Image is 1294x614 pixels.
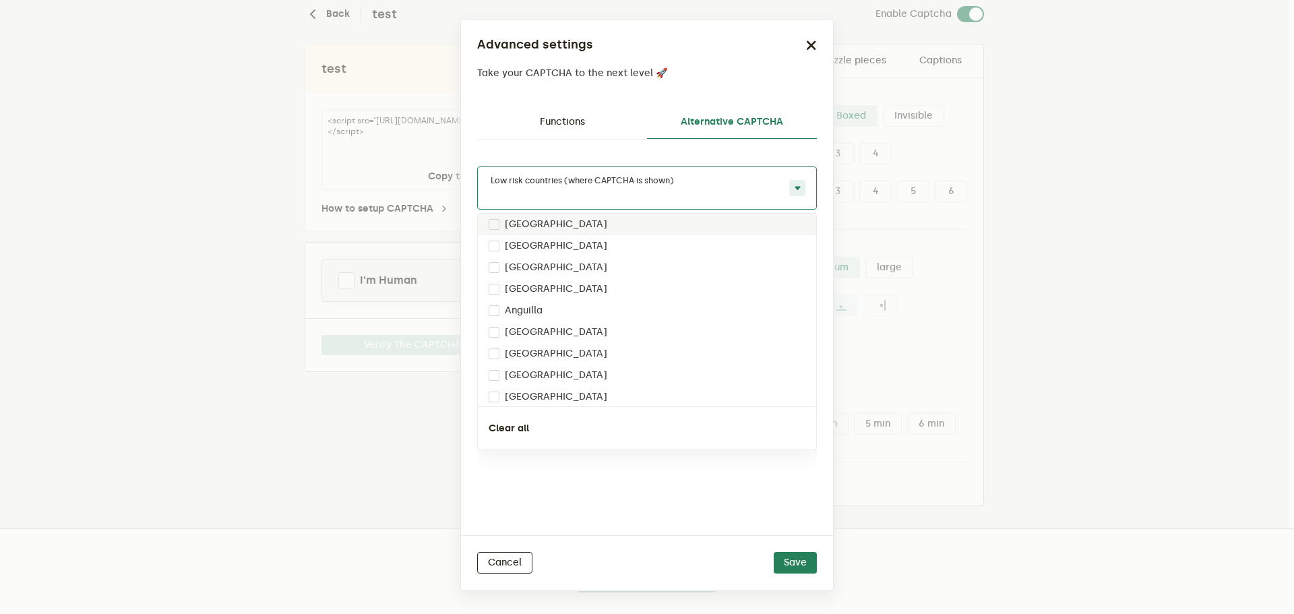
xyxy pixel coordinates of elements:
div: Low risk countries (where CAPTCHA is shown) [489,175,674,189]
ng-dropdown-panel: Options list [477,213,817,450]
button: Save [774,552,817,574]
label: [GEOGRAPHIC_DATA] [505,219,607,230]
label: [GEOGRAPHIC_DATA] [505,348,607,359]
label: [GEOGRAPHIC_DATA] [505,370,607,381]
a: Functions [477,106,647,138]
a: Alternative CAPTCHA [647,106,817,140]
label: [GEOGRAPHIC_DATA] [505,392,607,402]
h2: Advanced settings [477,36,593,54]
label: [GEOGRAPHIC_DATA] [505,262,607,273]
label: Anguilla [505,305,543,316]
p: Take your CAPTCHA to the next level 🚀 [477,68,667,79]
label: [GEOGRAPHIC_DATA] [505,241,607,251]
button: Cancel [477,552,532,574]
label: [GEOGRAPHIC_DATA] [505,284,607,295]
label: [GEOGRAPHIC_DATA] [505,327,607,338]
button: Clear all [489,423,529,434]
